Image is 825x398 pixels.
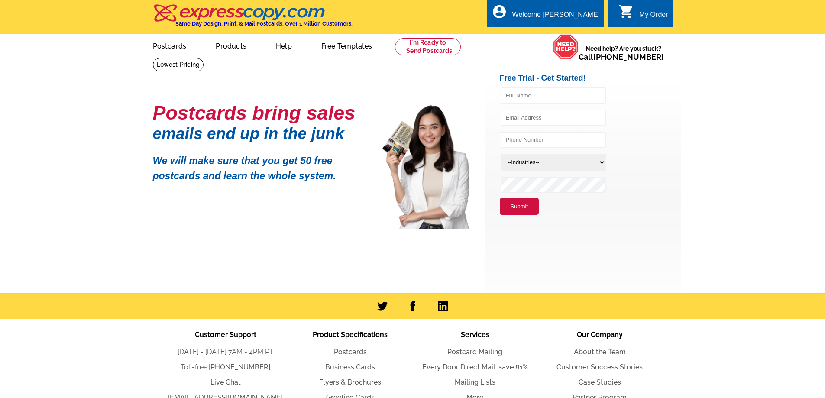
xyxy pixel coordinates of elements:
[139,35,201,55] a: Postcards
[500,198,539,215] button: Submit
[153,129,369,138] h1: emails end up in the junk
[422,363,528,371] a: Every Door Direct Mail: save 81%
[202,35,260,55] a: Products
[579,378,621,386] a: Case Studies
[553,34,579,59] img: help
[579,52,664,61] span: Call
[579,44,668,61] span: Need help? Are you stuck?
[210,378,241,386] a: Live Chat
[492,4,507,19] i: account_circle
[501,132,606,148] input: Phone Number
[455,378,495,386] a: Mailing Lists
[325,363,375,371] a: Business Cards
[618,10,668,20] a: shopping_cart My Order
[639,11,668,23] div: My Order
[262,35,306,55] a: Help
[461,330,489,339] span: Services
[175,20,353,27] h4: Same Day Design, Print, & Mail Postcards. Over 1 Million Customers.
[209,363,270,371] a: [PHONE_NUMBER]
[593,52,664,61] a: [PHONE_NUMBER]
[512,11,600,23] div: Welcome [PERSON_NAME]
[574,348,626,356] a: About the Team
[195,330,256,339] span: Customer Support
[313,330,388,339] span: Product Specifications
[153,147,369,183] p: We will make sure that you get 50 free postcards and learn the whole system.
[556,363,643,371] a: Customer Success Stories
[319,378,381,386] a: Flyers & Brochures
[163,347,288,357] li: [DATE] - [DATE] 7AM - 4PM PT
[153,10,353,27] a: Same Day Design, Print, & Mail Postcards. Over 1 Million Customers.
[501,110,606,126] input: Email Address
[153,105,369,120] h1: Postcards bring sales
[577,330,623,339] span: Our Company
[501,87,606,104] input: Full Name
[500,74,681,83] h2: Free Trial - Get Started!
[307,35,386,55] a: Free Templates
[618,4,634,19] i: shopping_cart
[163,362,288,372] li: Toll-free:
[334,348,367,356] a: Postcards
[447,348,502,356] a: Postcard Mailing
